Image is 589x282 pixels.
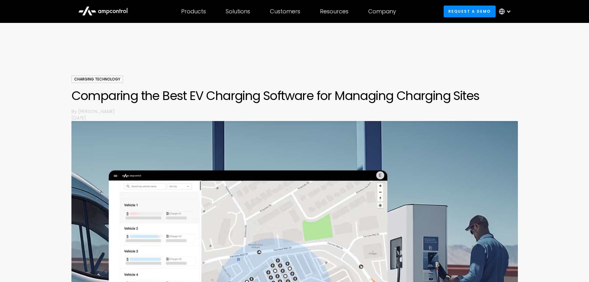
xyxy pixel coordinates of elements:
a: Request a demo [444,6,496,17]
div: Company [368,8,396,15]
div: Charging Technology [71,76,123,83]
div: Customers [270,8,300,15]
div: Solutions [226,8,250,15]
p: By [71,108,78,115]
p: [DATE] [71,115,518,121]
p: [PERSON_NAME] [78,108,518,115]
div: Resources [320,8,348,15]
div: Products [181,8,206,15]
h1: Comparing the Best EV Charging Software for Managing Charging Sites [71,88,518,103]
